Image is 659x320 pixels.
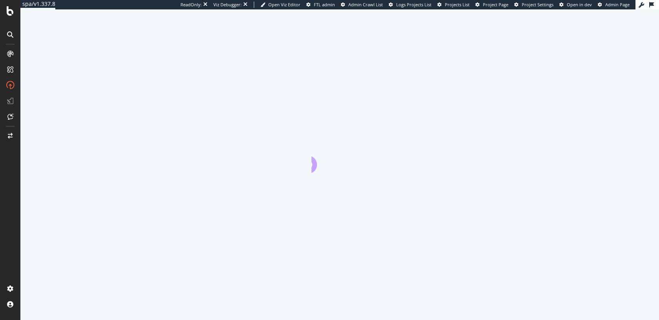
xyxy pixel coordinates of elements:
a: Admin Page [598,2,630,8]
span: Admin Page [605,2,630,7]
span: Open in dev [567,2,592,7]
div: ReadOnly: [180,2,202,8]
span: Project Settings [522,2,553,7]
span: Open Viz Editor [268,2,300,7]
span: Admin Crawl List [348,2,383,7]
span: FTL admin [314,2,335,7]
span: Projects List [445,2,470,7]
a: Project Page [475,2,508,8]
span: Logs Projects List [396,2,431,7]
div: animation [311,144,368,173]
a: Open Viz Editor [260,2,300,8]
a: Logs Projects List [389,2,431,8]
div: Viz Debugger: [213,2,242,8]
a: Project Settings [514,2,553,8]
a: Admin Crawl List [341,2,383,8]
span: Project Page [483,2,508,7]
a: FTL admin [306,2,335,8]
a: Open in dev [559,2,592,8]
a: Projects List [437,2,470,8]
